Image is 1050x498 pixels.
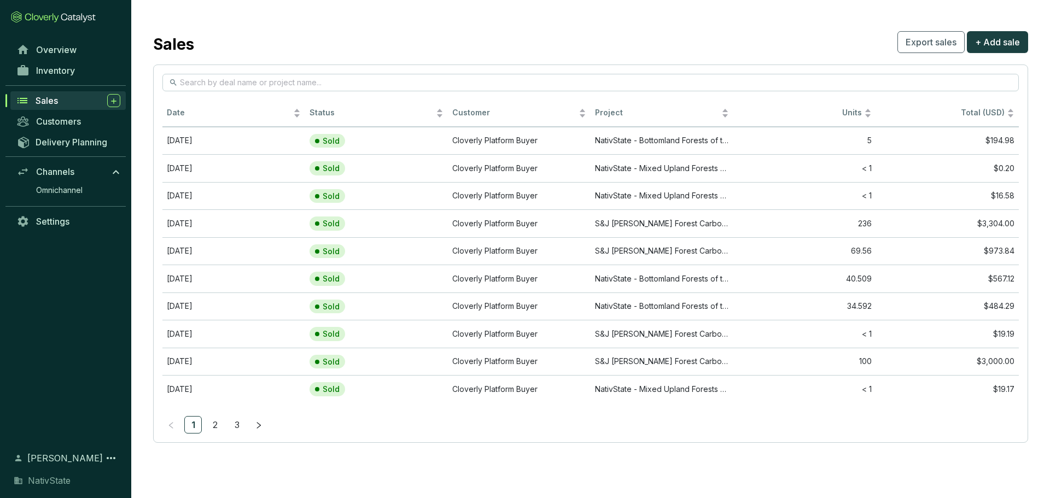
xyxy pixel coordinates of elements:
[310,108,434,118] span: Status
[876,348,1019,376] td: $3,000.00
[162,416,180,433] button: left
[733,348,876,376] td: 100
[876,154,1019,182] td: $0.20
[591,154,733,182] td: NativState - Mixed Upland Forests of the Ozarks & Ouachita Mountains (PDA) - Removal
[36,137,107,148] span: Delivery Planning
[36,65,75,76] span: Inventory
[36,185,83,196] span: Omnichannel
[162,127,305,155] td: Apr 03 2025
[733,154,876,182] td: < 1
[733,100,876,127] th: Units
[876,375,1019,403] td: $19.17
[162,375,305,403] td: Oct 01 2024
[162,320,305,348] td: Jul 18 2024
[11,40,126,59] a: Overview
[733,127,876,155] td: 5
[876,320,1019,348] td: $19.19
[876,265,1019,292] td: $567.12
[207,417,223,433] a: 2
[733,182,876,210] td: < 1
[323,302,340,312] p: Sold
[162,265,305,292] td: Apr 09 2024
[323,247,340,256] p: Sold
[967,31,1028,53] button: + Add sale
[206,416,224,433] li: 2
[10,91,126,110] a: Sales
[448,182,591,210] td: Cloverly Platform Buyer
[36,95,58,106] span: Sales
[162,209,305,237] td: Apr 05 2024
[323,329,340,339] p: Sold
[162,154,305,182] td: Sep 17 2024
[153,33,194,56] h2: Sales
[876,292,1019,320] td: $484.29
[185,417,201,433] a: 1
[448,127,591,155] td: Cloverly Platform Buyer
[448,237,591,265] td: Cloverly Platform Buyer
[876,209,1019,237] td: $3,304.00
[448,154,591,182] td: Cloverly Platform Buyer
[162,100,305,127] th: Date
[255,421,262,429] span: right
[11,133,126,151] a: Delivery Planning
[733,292,876,320] td: 34.592
[733,209,876,237] td: 236
[36,166,74,177] span: Channels
[323,219,340,229] p: Sold
[11,112,126,131] a: Customers
[448,375,591,403] td: Cloverly Platform Buyer
[876,127,1019,155] td: $194.98
[28,474,71,487] span: NativState
[36,216,69,227] span: Settings
[738,108,862,118] span: Units
[167,421,175,429] span: left
[975,36,1020,49] span: + Add sale
[448,320,591,348] td: Cloverly Platform Buyer
[323,384,340,394] p: Sold
[733,320,876,348] td: < 1
[876,182,1019,210] td: $16.58
[162,292,305,320] td: Apr 15 2024
[733,375,876,403] td: < 1
[591,265,733,292] td: NativState - Bottomland Forests of the Mississippi Delta & Coastal Plains (PDA) - Avoidance
[906,36,956,49] span: Export sales
[323,357,340,367] p: Sold
[733,265,876,292] td: 40.509
[733,237,876,265] td: 69.56
[591,127,733,155] td: NativState - Bottomland Forests of the Louisiana Plains (PDA) - Removal
[162,348,305,376] td: Jul 25 2024
[448,209,591,237] td: Cloverly Platform Buyer
[27,452,103,465] span: [PERSON_NAME]
[591,320,733,348] td: S&J Taylor Forest Carbon Project - Removal
[448,265,591,292] td: Cloverly Platform Buyer
[591,100,733,127] th: Project
[162,182,305,210] td: Oct 07 2024
[876,237,1019,265] td: $973.84
[36,116,81,127] span: Customers
[897,31,965,53] button: Export sales
[11,61,126,80] a: Inventory
[305,100,448,127] th: Status
[591,237,733,265] td: S&J Taylor Forest Carbon Project - Avoidance
[11,212,126,231] a: Settings
[591,375,733,403] td: NativState - Mixed Upland Forests of the Ozarks & Ouachita Mountains (PDA) - Removal
[184,416,202,433] li: 1
[323,274,340,284] p: Sold
[591,209,733,237] td: S&J Taylor Forest Carbon Project - Avoidance
[448,348,591,376] td: Cloverly Platform Buyer
[228,416,246,433] li: 3
[323,163,340,173] p: Sold
[11,162,126,181] a: Channels
[36,44,77,55] span: Overview
[595,108,719,118] span: Project
[452,108,576,118] span: Customer
[448,100,591,127] th: Customer
[250,416,267,433] li: Next Page
[162,416,180,433] li: Previous Page
[162,237,305,265] td: Apr 03 2024
[180,77,1002,89] input: Search by deal name or project name...
[323,136,340,146] p: Sold
[167,108,291,118] span: Date
[591,182,733,210] td: NativState - Mixed Upland Forests of the Ozarks & Ouachita Mountains (PDA) - Removal
[448,292,591,320] td: Cloverly Platform Buyer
